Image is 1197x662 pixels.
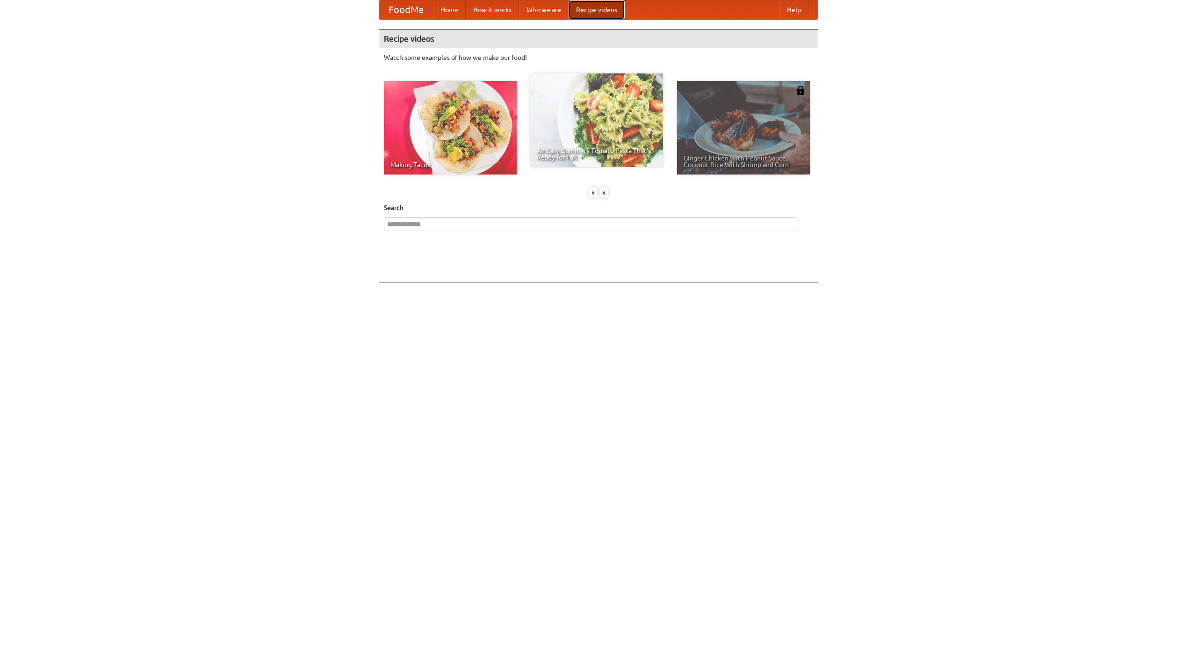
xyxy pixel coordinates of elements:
img: 483408.png [796,86,805,95]
div: « [589,187,597,198]
h4: Recipe videos [379,29,818,48]
p: Watch some examples of how we make our food! [384,53,813,62]
a: FoodMe [379,0,433,19]
a: Who we are [519,0,569,19]
div: » [600,187,608,198]
span: Making Tacos [390,161,510,168]
h5: Search [384,203,813,212]
span: An Easy, Summery Tomato Pasta That's Ready for Fall [537,147,656,160]
a: Making Tacos [384,81,517,175]
a: Recipe videos [569,0,625,19]
a: Home [433,0,466,19]
a: An Easy, Summery Tomato Pasta That's Ready for Fall [530,73,663,167]
a: Help [779,0,808,19]
a: How it works [466,0,519,19]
